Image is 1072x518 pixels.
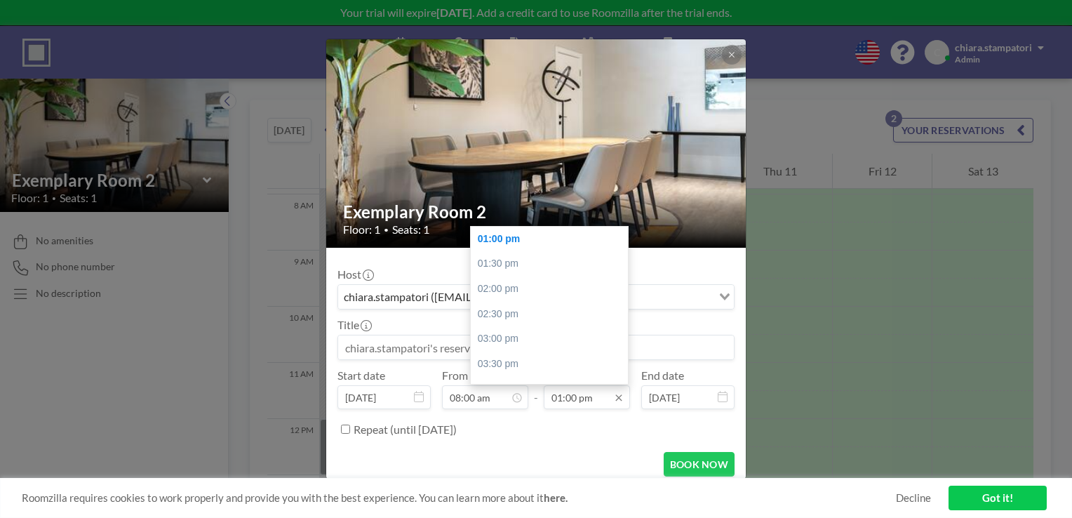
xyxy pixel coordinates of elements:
[471,326,635,352] div: 03:00 pm
[471,302,635,327] div: 02:30 pm
[341,288,627,306] span: chiara.stampatori ([EMAIL_ADDRESS][DOMAIN_NAME])
[471,227,635,252] div: 01:00 pm
[471,277,635,302] div: 02:00 pm
[534,373,538,404] span: -
[384,225,389,235] span: •
[641,368,684,383] label: End date
[338,285,734,309] div: Search for option
[343,201,730,223] h2: Exemplary Room 2
[354,423,457,437] label: Repeat (until [DATE])
[471,376,635,401] div: 04:00 pm
[392,223,429,237] span: Seats: 1
[337,318,370,332] label: Title
[22,491,896,505] span: Roomzilla requires cookies to work properly and provide you with the best experience. You can lea...
[337,267,373,281] label: Host
[628,288,711,306] input: Search for option
[338,336,734,359] input: chiara.stampatori's reservation
[471,352,635,377] div: 03:30 pm
[896,491,931,505] a: Decline
[544,491,568,504] a: here.
[337,368,385,383] label: Start date
[471,251,635,277] div: 01:30 pm
[442,368,468,383] label: From
[664,452,735,477] button: BOOK NOW
[326,4,747,284] img: 537.jpg
[949,486,1047,510] a: Got it!
[343,223,380,237] span: Floor: 1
